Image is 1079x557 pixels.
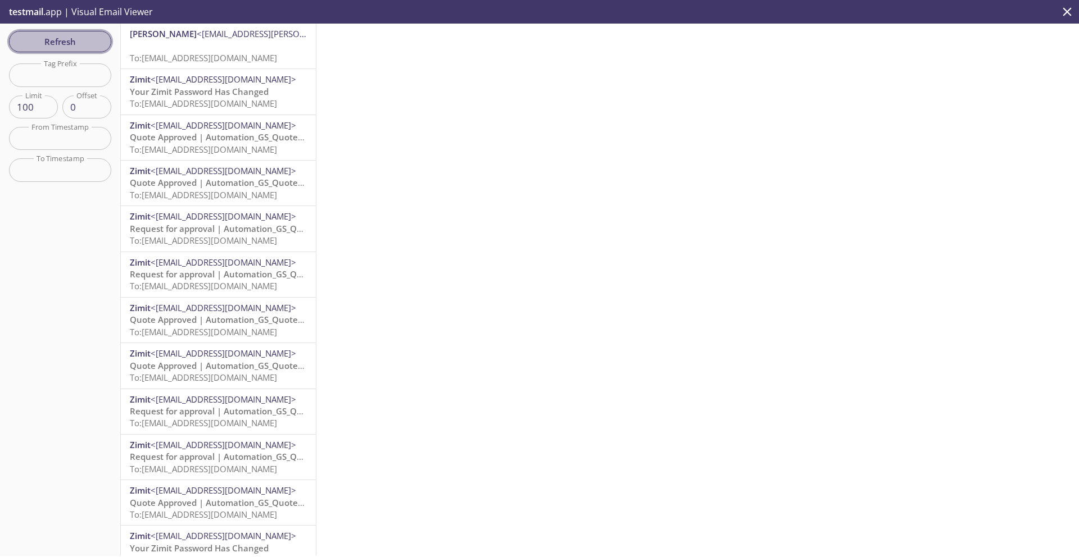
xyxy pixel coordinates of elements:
[9,6,43,18] span: testmail
[130,177,321,188] span: Quote Approved | Automation_GS_Quotexo9yv
[130,86,269,97] span: Your Zimit Password Has Changed
[121,435,316,480] div: Zimit<[EMAIL_ADDRESS][DOMAIN_NAME]>Request for approval | Automation_GS_QuotebycorTo:[EMAIL_ADDRE...
[130,372,277,383] span: To: [EMAIL_ADDRESS][DOMAIN_NAME]
[130,144,277,155] span: To: [EMAIL_ADDRESS][DOMAIN_NAME]
[18,34,102,49] span: Refresh
[130,131,321,143] span: Quote Approved | Automation_GS_Quotexo9yv
[121,206,316,251] div: Zimit<[EMAIL_ADDRESS][DOMAIN_NAME]>Request for approval | Automation_GS_Quotexo9yvTo:[EMAIL_ADDRE...
[130,405,338,417] span: Request for approval | Automation_GS_Quotebycor
[130,302,151,313] span: Zimit
[151,530,296,541] span: <[EMAIL_ADDRESS][DOMAIN_NAME]>
[130,497,320,508] span: Quote Approved | Automation_GS_Quote4wjxr
[121,480,316,525] div: Zimit<[EMAIL_ADDRESS][DOMAIN_NAME]>Quote Approved | Automation_GS_Quote4wjxrTo:[EMAIL_ADDRESS][DO...
[130,120,151,131] span: Zimit
[121,69,316,114] div: Zimit<[EMAIL_ADDRESS][DOMAIN_NAME]>Your Zimit Password Has ChangedTo:[EMAIL_ADDRESS][DOMAIN_NAME]
[130,165,151,176] span: Zimit
[121,343,316,388] div: Zimit<[EMAIL_ADDRESS][DOMAIN_NAME]>Quote Approved | Automation_GS_QuotebycorTo:[EMAIL_ADDRESS][DO...
[130,28,197,39] span: [PERSON_NAME]
[151,120,296,131] span: <[EMAIL_ADDRESS][DOMAIN_NAME]>
[130,509,277,520] span: To: [EMAIL_ADDRESS][DOMAIN_NAME]
[197,28,407,39] span: <[EMAIL_ADDRESS][PERSON_NAME][DOMAIN_NAME]>
[130,280,277,291] span: To: [EMAIL_ADDRESS][DOMAIN_NAME]
[151,165,296,176] span: <[EMAIL_ADDRESS][DOMAIN_NAME]>
[151,257,296,268] span: <[EMAIL_ADDRESS][DOMAIN_NAME]>
[130,98,277,109] span: To: [EMAIL_ADDRESS][DOMAIN_NAME]
[151,394,296,405] span: <[EMAIL_ADDRESS][DOMAIN_NAME]>
[130,235,277,246] span: To: [EMAIL_ADDRESS][DOMAIN_NAME]
[130,360,320,371] span: Quote Approved | Automation_GS_Quotebycor
[121,252,316,297] div: Zimit<[EMAIL_ADDRESS][DOMAIN_NAME]>Request for approval | Automation_GS_Quotexo9yvTo:[EMAIL_ADDRE...
[130,485,151,496] span: Zimit
[121,161,316,206] div: Zimit<[EMAIL_ADDRESS][DOMAIN_NAME]>Quote Approved | Automation_GS_Quotexo9yvTo:[EMAIL_ADDRESS][DO...
[130,417,277,428] span: To: [EMAIL_ADDRESS][DOMAIN_NAME]
[151,302,296,313] span: <[EMAIL_ADDRESS][DOMAIN_NAME]>
[130,223,339,234] span: Request for approval | Automation_GS_Quotexo9yv
[130,74,151,85] span: Zimit
[130,189,277,200] span: To: [EMAIL_ADDRESS][DOMAIN_NAME]
[151,348,296,359] span: <[EMAIL_ADDRESS][DOMAIN_NAME]>
[130,463,277,474] span: To: [EMAIL_ADDRESS][DOMAIN_NAME]
[130,314,320,325] span: Quote Approved | Automation_GS_Quotebycor
[121,24,316,69] div: [PERSON_NAME]<[EMAIL_ADDRESS][PERSON_NAME][DOMAIN_NAME]>To:[EMAIL_ADDRESS][DOMAIN_NAME]
[130,257,151,268] span: Zimit
[130,530,151,541] span: Zimit
[130,326,277,337] span: To: [EMAIL_ADDRESS][DOMAIN_NAME]
[151,211,296,222] span: <[EMAIL_ADDRESS][DOMAIN_NAME]>
[151,439,296,450] span: <[EMAIL_ADDRESS][DOMAIN_NAME]>
[130,451,338,462] span: Request for approval | Automation_GS_Quotebycor
[130,348,151,359] span: Zimit
[9,31,111,52] button: Refresh
[130,394,151,405] span: Zimit
[121,298,316,343] div: Zimit<[EMAIL_ADDRESS][DOMAIN_NAME]>Quote Approved | Automation_GS_QuotebycorTo:[EMAIL_ADDRESS][DO...
[130,268,339,280] span: Request for approval | Automation_GS_Quotexo9yv
[130,52,277,63] span: To: [EMAIL_ADDRESS][DOMAIN_NAME]
[121,389,316,434] div: Zimit<[EMAIL_ADDRESS][DOMAIN_NAME]>Request for approval | Automation_GS_QuotebycorTo:[EMAIL_ADDRE...
[130,439,151,450] span: Zimit
[130,542,269,554] span: Your Zimit Password Has Changed
[151,485,296,496] span: <[EMAIL_ADDRESS][DOMAIN_NAME]>
[130,211,151,222] span: Zimit
[121,115,316,160] div: Zimit<[EMAIL_ADDRESS][DOMAIN_NAME]>Quote Approved | Automation_GS_Quotexo9yvTo:[EMAIL_ADDRESS][DO...
[151,74,296,85] span: <[EMAIL_ADDRESS][DOMAIN_NAME]>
